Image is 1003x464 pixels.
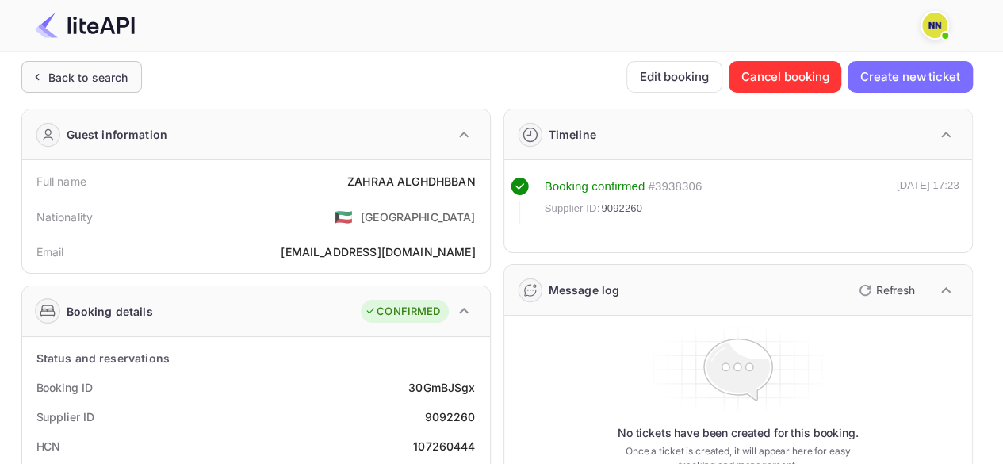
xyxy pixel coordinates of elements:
div: [EMAIL_ADDRESS][DOMAIN_NAME] [281,244,475,260]
button: Edit booking [626,61,722,93]
div: Full name [36,173,86,190]
div: Message log [549,282,620,298]
div: Nationality [36,209,94,225]
div: Guest information [67,126,168,143]
div: Booking confirmed [545,178,645,196]
span: Supplier ID: [545,201,600,217]
div: Booking ID [36,379,93,396]
div: Supplier ID [36,408,94,425]
div: ZAHRAA ALGHDHBBAN [347,173,476,190]
button: Refresh [849,278,921,303]
div: [GEOGRAPHIC_DATA] [361,209,476,225]
p: No tickets have been created for this booking. [618,425,859,441]
button: Create new ticket [848,61,972,93]
p: Refresh [876,282,915,298]
div: Email [36,244,64,260]
button: Cancel booking [729,61,842,93]
div: Back to search [48,69,128,86]
img: N/A N/A [922,13,947,38]
div: Status and reservations [36,350,170,366]
div: CONFIRMED [365,304,440,320]
div: 9092260 [424,408,475,425]
div: Booking details [67,303,153,320]
span: 9092260 [601,201,642,217]
div: 107260444 [413,438,475,454]
div: [DATE] 17:23 [897,178,959,224]
div: 30GmBJSgx [408,379,475,396]
div: # 3938306 [648,178,702,196]
img: LiteAPI Logo [35,13,135,38]
div: Timeline [549,126,596,143]
div: HCN [36,438,61,454]
span: United States [335,202,353,231]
